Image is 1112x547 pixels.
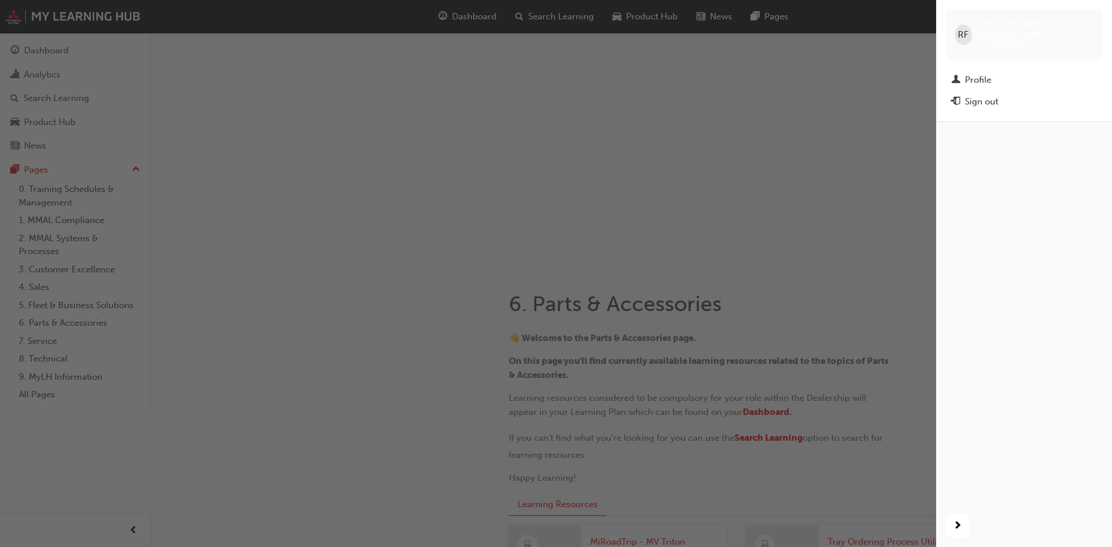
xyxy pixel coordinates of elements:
[951,75,960,86] span: man-icon
[977,19,1093,40] span: [PERSON_NAME] [PERSON_NAME]
[946,69,1103,91] a: Profile
[953,519,962,534] span: next-icon
[977,40,1025,50] span: 0005878552
[965,95,998,109] div: Sign out
[958,28,968,42] span: RF
[951,97,960,107] span: exit-icon
[965,73,991,87] div: Profile
[946,91,1103,113] button: Sign out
